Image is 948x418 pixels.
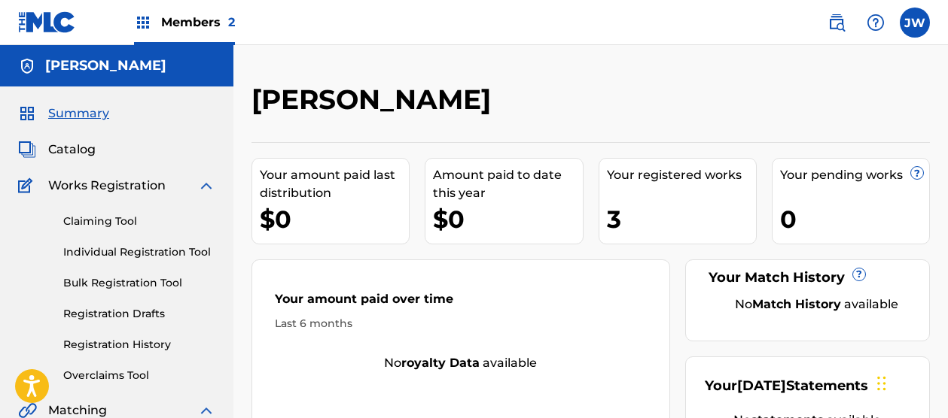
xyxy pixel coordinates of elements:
[780,166,929,184] div: Your pending works
[260,202,409,236] div: $0
[260,166,409,202] div: Your amount paid last distribution
[45,57,166,74] h5: Jahslyn Whitelocke-Chensee
[900,8,930,38] div: User Menu
[724,295,910,313] div: No available
[252,354,669,372] div: No available
[737,377,786,394] span: [DATE]
[911,167,923,179] span: ?
[48,104,109,123] span: Summary
[251,83,498,117] h2: [PERSON_NAME]
[18,57,36,75] img: Accounts
[433,202,582,236] div: $0
[48,141,96,159] span: Catalog
[607,202,756,236] div: 3
[18,141,96,159] a: CatalogCatalog
[161,14,235,31] span: Members
[275,290,647,316] div: Your amount paid over time
[607,166,756,184] div: Your registered works
[63,275,215,291] a: Bulk Registration Tool
[705,376,868,396] div: Your Statements
[18,177,38,195] img: Works Registration
[18,141,36,159] img: Catalog
[752,297,841,311] strong: Match History
[705,268,910,288] div: Your Match History
[18,104,109,123] a: SummarySummary
[134,14,152,32] img: Top Rightsholders
[828,14,846,32] img: search
[873,346,948,418] iframe: Chat Widget
[401,356,480,370] strong: royalty data
[906,238,948,358] iframe: Resource Center
[275,316,647,332] div: Last 6 months
[433,166,582,202] div: Amount paid to date this year
[877,361,886,406] div: Drag
[48,177,166,195] span: Works Registration
[18,11,76,33] img: MLC Logo
[853,268,865,280] span: ?
[63,337,215,353] a: Registration History
[63,368,215,383] a: Overclaims Tool
[821,8,852,38] a: Public Search
[197,177,215,195] img: expand
[18,104,36,123] img: Summary
[867,14,885,32] img: help
[780,202,929,236] div: 0
[228,15,235,29] span: 2
[63,306,215,322] a: Registration Drafts
[861,8,891,38] div: Help
[63,244,215,260] a: Individual Registration Tool
[63,214,215,229] a: Claiming Tool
